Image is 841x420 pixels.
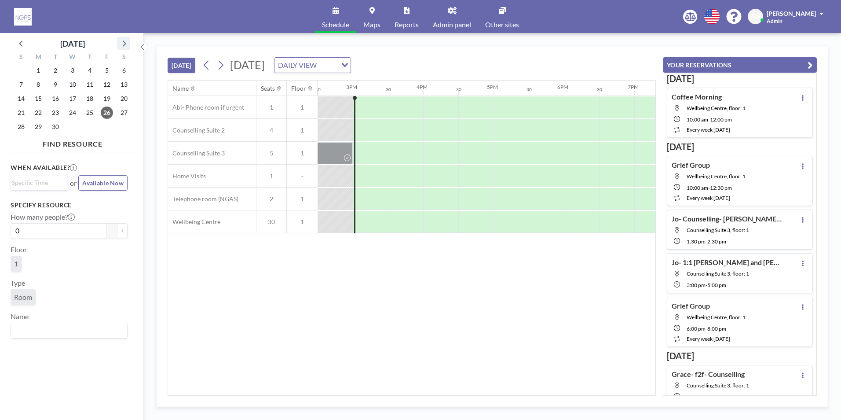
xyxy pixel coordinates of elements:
[687,238,706,245] span: 1:30 PM
[708,184,710,191] span: -
[287,218,318,226] span: 1
[667,141,813,152] h3: [DATE]
[15,107,27,119] span: Sunday, September 21, 2025
[672,302,710,310] h4: Grief Group
[667,350,813,361] h3: [DATE]
[687,270,749,277] span: Counselling Suite 3, floor: 1
[49,121,62,133] span: Tuesday, September 30, 2025
[485,21,519,28] span: Other sites
[687,382,749,389] span: Counselling Suite 3, floor: 1
[84,92,96,105] span: Thursday, September 18, 2025
[663,57,817,73] button: YOUR RESERVATIONS
[687,314,746,321] span: Wellbeing Centre, floor: 1
[708,116,710,123] span: -
[672,92,722,101] h4: Coffee Morning
[628,84,639,90] div: 7PM
[47,52,64,63] div: T
[256,103,286,111] span: 1
[710,116,732,123] span: 12:00 PM
[687,335,730,342] span: every week [DATE]
[168,103,244,111] span: Abi- Phone room if urgent
[687,105,746,111] span: Wellbeing Centre, floor: 1
[32,92,44,105] span: Monday, September 15, 2025
[11,312,29,321] label: Name
[32,107,44,119] span: Monday, September 22, 2025
[84,78,96,91] span: Thursday, September 11, 2025
[12,325,122,336] input: Search for option
[687,195,730,201] span: every week [DATE]
[230,58,265,71] span: [DATE]
[11,279,25,287] label: Type
[487,84,498,90] div: 5PM
[11,201,128,209] h3: Specify resource
[346,84,357,90] div: 3PM
[315,87,321,92] div: 30
[84,64,96,77] span: Thursday, September 4, 2025
[767,18,782,24] span: Admin
[706,238,707,245] span: -
[32,121,44,133] span: Monday, September 29, 2025
[101,64,113,77] span: Friday, September 5, 2025
[118,64,130,77] span: Saturday, September 6, 2025
[706,282,707,288] span: -
[672,214,782,223] h4: Jo- Counselling- [PERSON_NAME]- F2F
[597,87,602,92] div: 30
[14,259,18,268] span: 1
[319,59,336,71] input: Search for option
[15,121,27,133] span: Sunday, September 28, 2025
[49,64,62,77] span: Tuesday, September 2, 2025
[101,92,113,105] span: Friday, September 19, 2025
[322,21,349,28] span: Schedule
[687,173,746,180] span: Wellbeing Centre, floor: 1
[70,179,77,188] span: or
[256,126,286,134] span: 4
[172,85,189,92] div: Name
[60,37,85,50] div: [DATE]
[707,325,726,332] span: 8:00 PM
[705,394,707,400] span: -
[101,107,113,119] span: Friday, September 26, 2025
[168,172,206,180] span: Home Visits
[261,85,275,92] div: Seats
[118,107,130,119] span: Saturday, September 27, 2025
[456,87,461,92] div: 30
[687,126,730,133] span: every week [DATE]
[287,126,318,134] span: 1
[706,325,707,332] span: -
[14,8,32,26] img: organization-logo
[118,78,130,91] span: Saturday, September 13, 2025
[15,78,27,91] span: Sunday, September 7, 2025
[767,10,816,17] span: [PERSON_NAME]
[291,85,306,92] div: Floor
[287,149,318,157] span: 1
[66,78,79,91] span: Wednesday, September 10, 2025
[710,184,732,191] span: 12:30 PM
[256,149,286,157] span: 5
[433,21,471,28] span: Admin panel
[687,227,749,233] span: Counselling Suite 3, floor: 1
[395,21,419,28] span: Reports
[687,394,705,400] span: 9:30 AM
[168,126,225,134] span: Counselling Suite 2
[30,52,47,63] div: M
[363,21,380,28] span: Maps
[84,107,96,119] span: Thursday, September 25, 2025
[672,161,710,169] h4: Grief Group
[32,64,44,77] span: Monday, September 1, 2025
[168,149,225,157] span: Counselling Suite 3
[168,58,195,73] button: [DATE]
[687,325,706,332] span: 6:00 PM
[12,178,63,188] input: Search for option
[276,59,318,71] span: DAILY VIEW
[274,58,351,73] div: Search for option
[49,107,62,119] span: Tuesday, September 23, 2025
[49,78,62,91] span: Tuesday, September 9, 2025
[687,282,706,288] span: 3:00 PM
[750,13,761,21] span: AW
[11,213,75,221] label: How many people?
[256,172,286,180] span: 1
[64,52,81,63] div: W
[32,78,44,91] span: Monday, September 8, 2025
[11,176,68,189] div: Search for option
[256,218,286,226] span: 30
